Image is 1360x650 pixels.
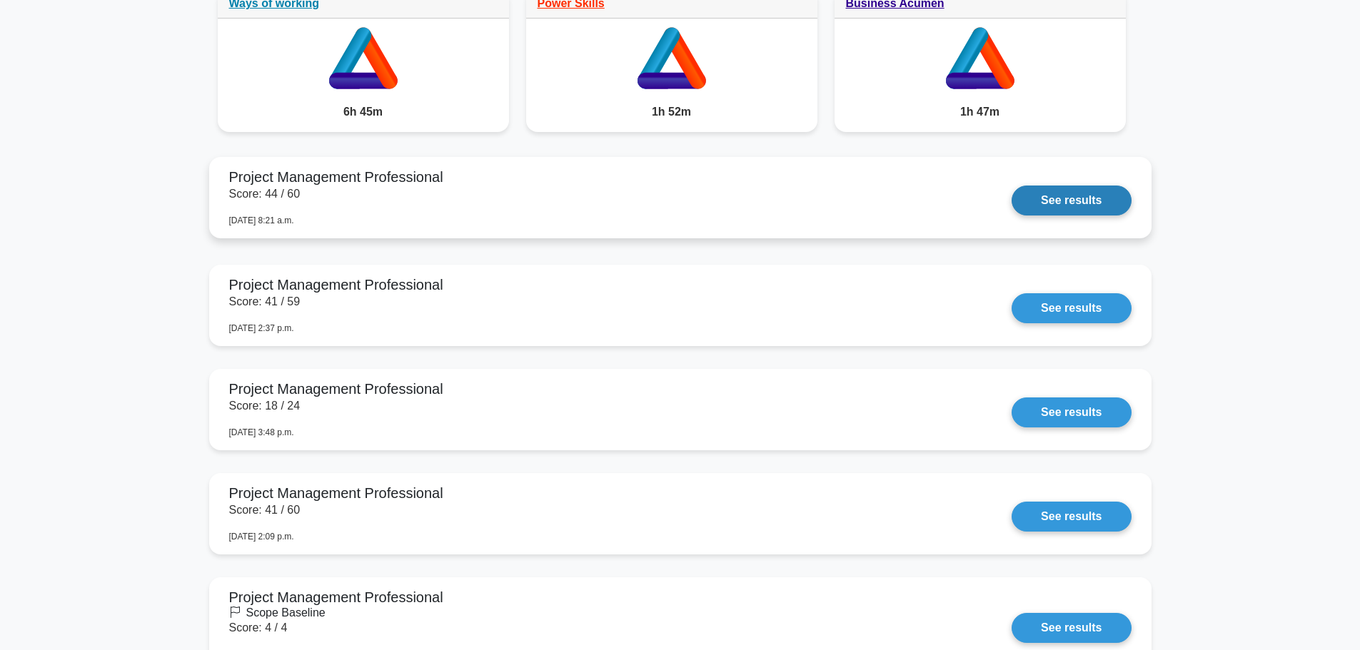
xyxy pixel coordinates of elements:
a: See results [1012,186,1131,215]
a: See results [1012,397,1131,427]
a: See results [1012,502,1131,532]
div: 6h 45m [218,92,509,132]
a: See results [1012,293,1131,323]
div: 1h 52m [526,92,817,132]
a: See results [1012,613,1131,643]
div: 1h 47m [835,92,1126,132]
